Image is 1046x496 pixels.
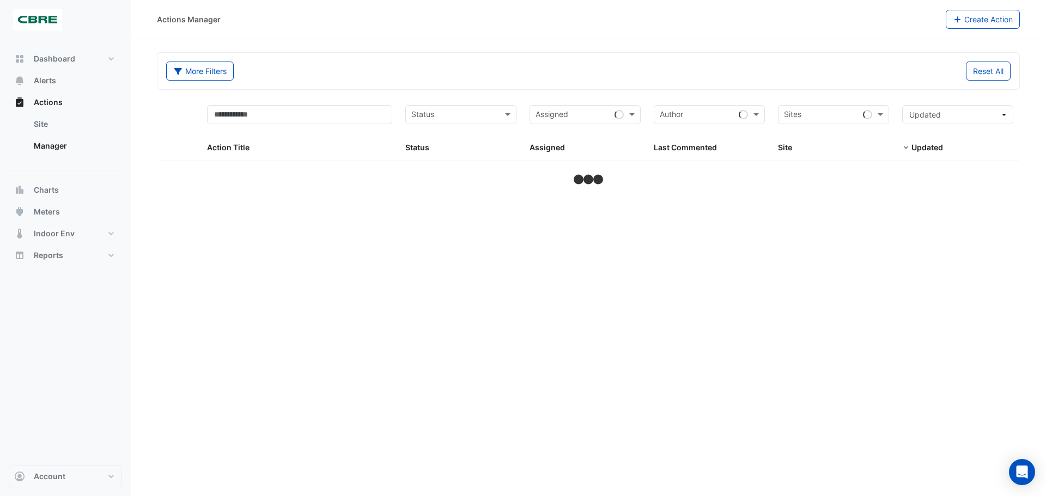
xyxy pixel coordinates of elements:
[946,10,1020,29] button: Create Action
[9,223,122,244] button: Indoor Env
[405,143,429,152] span: Status
[909,110,941,119] span: Updated
[1009,459,1035,485] div: Open Intercom Messenger
[778,143,792,152] span: Site
[34,53,75,64] span: Dashboard
[34,75,56,86] span: Alerts
[9,91,122,113] button: Actions
[966,62,1011,81] button: Reset All
[14,250,25,261] app-icon: Reports
[9,179,122,201] button: Charts
[25,113,122,135] a: Site
[9,244,122,266] button: Reports
[34,97,63,108] span: Actions
[166,62,234,81] button: More Filters
[25,135,122,157] a: Manager
[34,185,59,195] span: Charts
[654,143,717,152] span: Last Commented
[34,228,75,239] span: Indoor Env
[530,143,565,152] span: Assigned
[14,185,25,195] app-icon: Charts
[911,143,943,152] span: Updated
[14,75,25,86] app-icon: Alerts
[34,250,63,261] span: Reports
[9,70,122,91] button: Alerts
[14,97,25,108] app-icon: Actions
[14,206,25,217] app-icon: Meters
[9,113,122,161] div: Actions
[902,105,1013,124] button: Updated
[207,143,250,152] span: Action Title
[9,201,122,223] button: Meters
[13,9,62,30] img: Company Logo
[9,466,122,487] button: Account
[14,228,25,239] app-icon: Indoor Env
[14,53,25,64] app-icon: Dashboard
[157,14,221,25] div: Actions Manager
[34,471,65,482] span: Account
[34,206,60,217] span: Meters
[9,48,122,70] button: Dashboard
